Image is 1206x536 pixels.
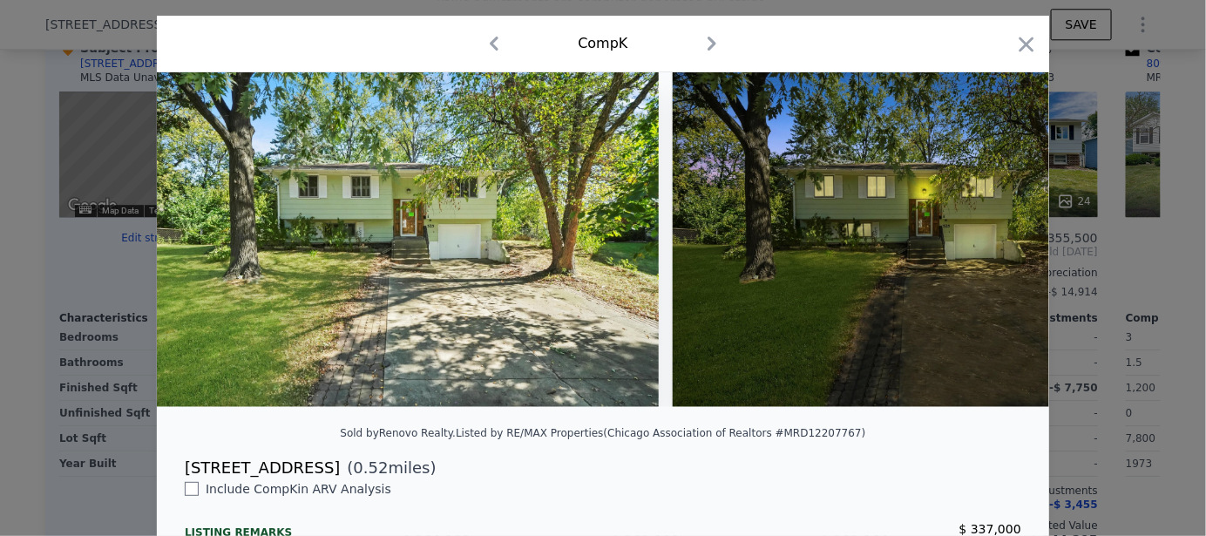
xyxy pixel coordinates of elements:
[578,33,627,54] div: Comp K
[340,456,436,480] span: ( miles)
[340,427,456,439] div: Sold by Renovo Realty .
[456,427,865,439] div: Listed by RE/MAX Properties (Chicago Association of Realtors #MRD12207767)
[157,72,659,407] img: Property Img
[959,522,1021,536] span: $ 337,000
[354,458,389,477] span: 0.52
[185,456,340,480] div: [STREET_ADDRESS]
[673,72,1175,407] img: Property Img
[199,482,398,496] span: Include Comp K in ARV Analysis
